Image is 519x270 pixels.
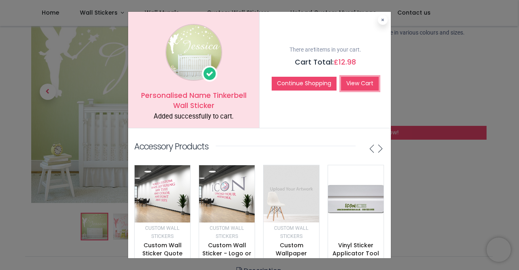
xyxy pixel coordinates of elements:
h5: Cart Total: [266,57,385,67]
b: 1 [313,46,316,53]
small: Custom Wall Stickers [274,225,309,239]
img: image_512 [328,165,384,231]
img: image_512 [264,165,319,222]
img: image_512 [199,165,255,222]
span: £ [334,57,356,67]
div: Added successfully to cart. [134,112,253,121]
img: image_512 [135,165,190,222]
h5: Personalised Name Tinkerbell Wall Sticker [134,91,253,110]
a: View Cart [341,77,379,91]
a: Custom Wall Stickers [145,225,180,239]
small: Custom Wall Stickers [145,225,180,239]
p: Accessory Products [134,140,208,152]
button: Continue Shopping [272,77,337,91]
a: Vinyl Sticker Applicator Tool - Squeegee [332,241,379,265]
a: Custom Wall Stickers [210,225,244,239]
p: There are items in your cart. [266,46,385,54]
img: image_1024 [165,24,222,81]
span: 12.98 [339,57,356,67]
a: Custom Wall Stickers [274,225,309,239]
small: Custom Wall Stickers [210,225,244,239]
